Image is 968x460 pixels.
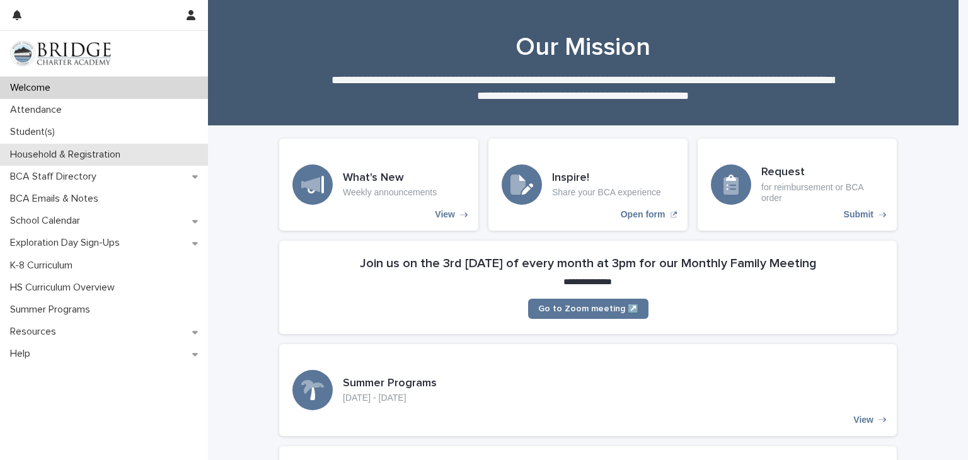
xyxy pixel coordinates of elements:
[488,139,688,231] a: Open form
[761,166,884,180] h3: Request
[5,215,90,227] p: School Calendar
[279,344,897,436] a: View
[5,193,108,205] p: BCA Emails & Notes
[552,187,661,198] p: Share your BCA experience
[360,256,817,271] h2: Join us on the 3rd [DATE] of every month at 3pm for our Monthly Family Meeting
[5,282,125,294] p: HS Curriculum Overview
[5,326,66,338] p: Resources
[621,209,665,220] p: Open form
[853,415,873,425] p: View
[528,299,648,319] a: Go to Zoom meeting ↗️
[698,139,897,231] a: Submit
[5,82,60,94] p: Welcome
[5,149,130,161] p: Household & Registration
[343,171,437,185] h3: What's New
[538,304,638,313] span: Go to Zoom meeting ↗️
[343,187,437,198] p: Weekly announcements
[5,104,72,116] p: Attendance
[343,393,437,403] p: [DATE] - [DATE]
[5,126,65,138] p: Student(s)
[552,171,661,185] h3: Inspire!
[10,41,111,66] img: V1C1m3IdTEidaUdm9Hs0
[435,209,455,220] p: View
[5,304,100,316] p: Summer Programs
[5,260,83,272] p: K-8 Curriculum
[5,237,130,249] p: Exploration Day Sign-Ups
[279,139,478,231] a: View
[343,377,437,391] h3: Summer Programs
[5,171,107,183] p: BCA Staff Directory
[274,32,892,62] h1: Our Mission
[761,182,884,204] p: for reimbursement or BCA order
[844,209,873,220] p: Submit
[5,348,40,360] p: Help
